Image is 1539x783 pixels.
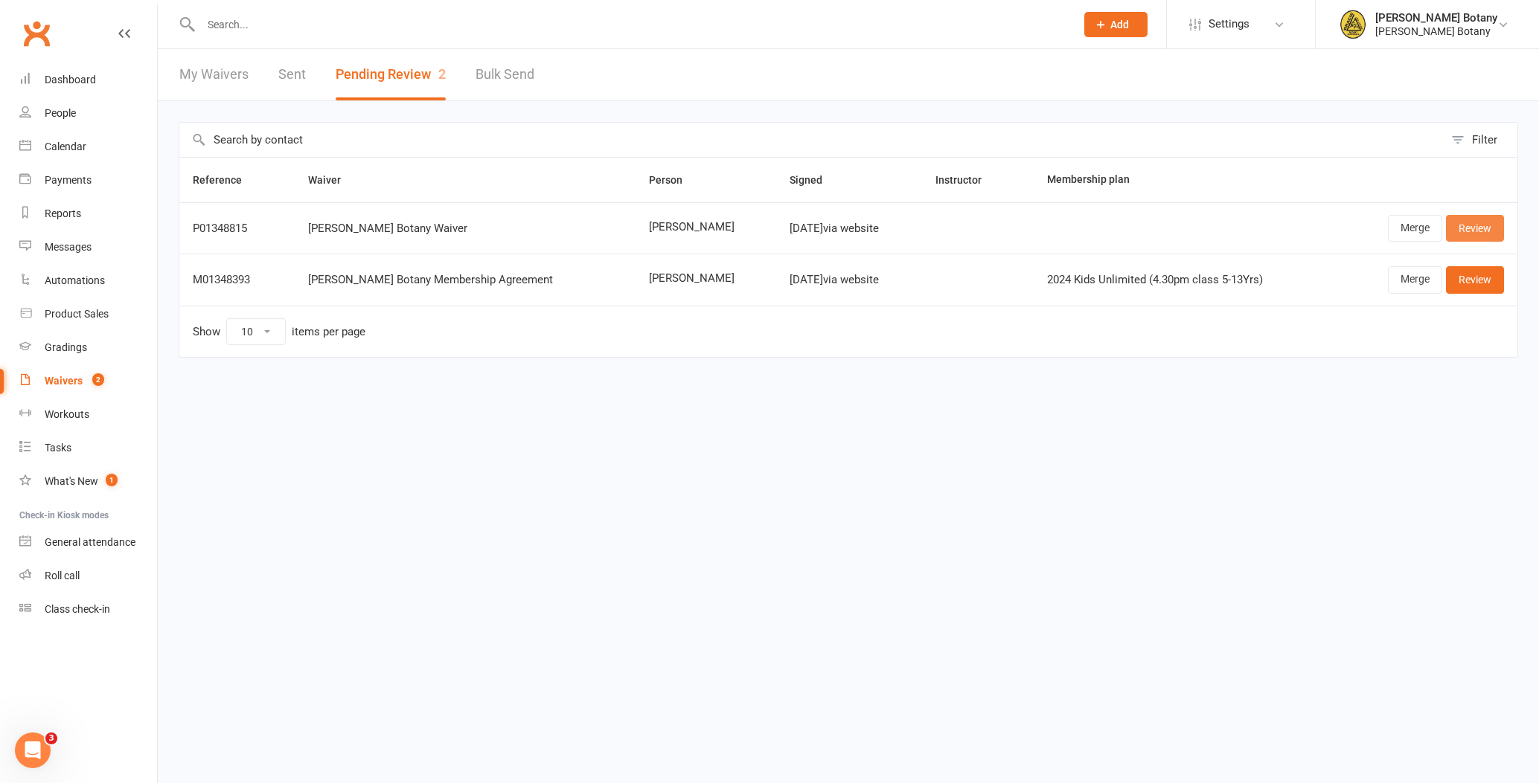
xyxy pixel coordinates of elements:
a: Product Sales [19,297,157,331]
div: Workouts [45,408,89,420]
a: Bulk Send [476,49,534,100]
div: Gradings [45,341,87,353]
a: Review [1446,266,1504,293]
span: Signed [790,174,839,186]
span: [PERSON_NAME] [649,221,763,233]
button: Person [649,171,699,189]
div: items per page [292,326,365,338]
button: Pending Review2 [336,49,446,100]
a: Review [1446,215,1504,242]
a: General attendance kiosk mode [19,526,157,559]
input: Search by contact [179,123,1444,157]
div: Payments [45,174,92,186]
a: Reports [19,197,157,231]
button: Add [1084,12,1148,37]
span: Waiver [308,174,357,186]
iframe: Intercom live chat [15,732,51,768]
a: People [19,97,157,130]
button: Filter [1444,123,1517,157]
div: [PERSON_NAME] Botany Waiver [308,222,622,235]
div: M01348393 [193,274,281,286]
a: Payments [19,164,157,197]
a: Workouts [19,398,157,431]
div: [PERSON_NAME] Botany [1375,11,1497,25]
div: Show [193,318,365,345]
a: Automations [19,264,157,297]
div: Calendar [45,141,86,152]
div: [PERSON_NAME] Botany Membership Agreement [308,274,622,286]
div: Waivers [45,375,83,387]
div: [DATE] via website [790,274,909,286]
span: 1 [106,474,118,486]
button: Instructor [935,171,998,189]
button: Signed [790,171,839,189]
button: Reference [193,171,258,189]
button: Waiver [308,171,357,189]
a: Sent [278,49,306,100]
a: Tasks [19,431,157,465]
a: Messages [19,231,157,264]
a: Calendar [19,130,157,164]
th: Membership plan [1034,158,1338,202]
div: General attendance [45,536,135,548]
div: Messages [45,241,92,253]
a: Merge [1388,266,1442,293]
span: 3 [45,732,57,744]
div: Tasks [45,442,71,454]
div: Dashboard [45,74,96,86]
span: [PERSON_NAME] [649,272,763,285]
a: Roll call [19,559,157,593]
a: Gradings [19,331,157,364]
span: Reference [193,174,258,186]
a: Waivers 2 [19,364,157,398]
div: What's New [45,475,98,487]
div: People [45,107,76,119]
div: [DATE] via website [790,222,909,235]
span: Add [1110,19,1129,30]
a: My Waivers [179,49,249,100]
span: Instructor [935,174,998,186]
div: Class check-in [45,603,110,615]
span: Person [649,174,699,186]
img: thumb_image1629331612.png [1338,10,1368,39]
div: Reports [45,207,81,219]
a: Clubworx [18,15,55,52]
div: [PERSON_NAME] Botany [1375,25,1497,38]
span: 2 [92,373,104,386]
a: Dashboard [19,63,157,97]
div: Filter [1472,131,1497,149]
a: Merge [1388,215,1442,242]
span: 2 [438,66,446,82]
div: Automations [45,274,105,286]
div: Product Sales [45,308,109,320]
span: Settings [1209,7,1250,41]
input: Search... [196,14,1065,35]
div: P01348815 [193,222,281,235]
a: Class kiosk mode [19,593,157,626]
div: Roll call [45,570,80,581]
a: What's New1 [19,465,157,498]
div: 2024 Kids Unlimited (4.30pm class 5-13Yrs) [1047,274,1325,286]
